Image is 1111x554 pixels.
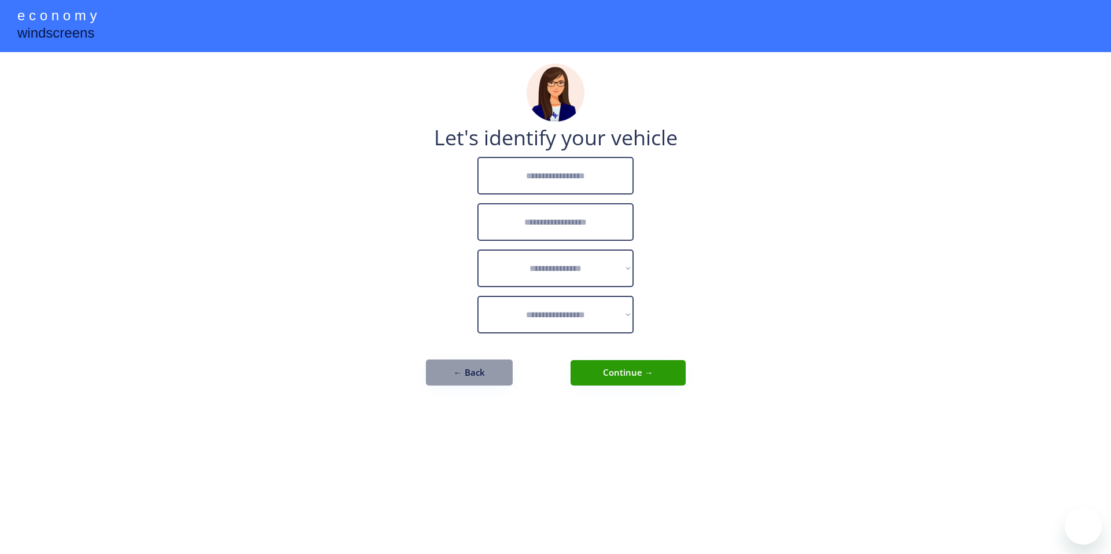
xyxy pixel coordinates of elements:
div: e c o n o m y [17,6,97,28]
button: ← Back [426,359,513,386]
button: Continue → [571,360,686,386]
img: madeline.png [527,64,584,122]
div: Let's identify your vehicle [434,127,678,148]
iframe: Button to launch messaging window [1065,508,1102,545]
div: windscreens [17,23,94,46]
